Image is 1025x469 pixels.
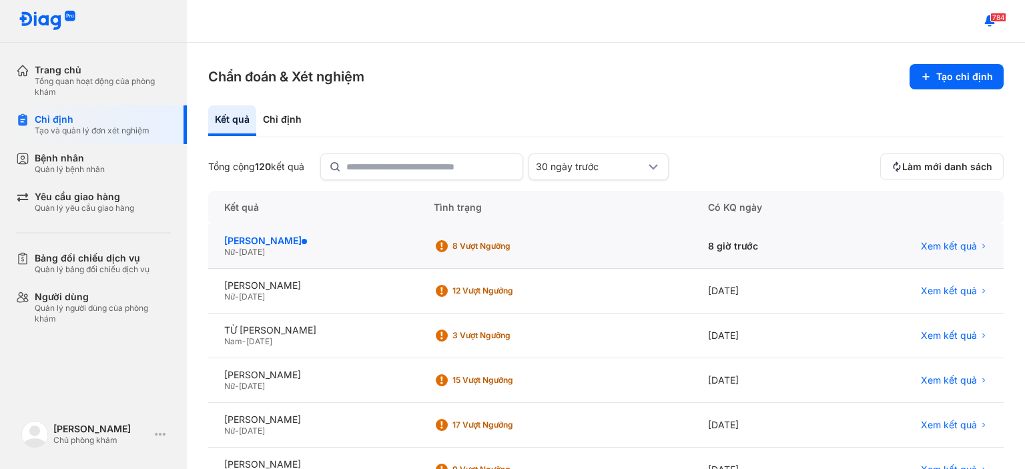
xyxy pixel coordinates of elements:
div: 15 Vượt ngưỡng [452,375,559,386]
div: 8 Vượt ngưỡng [452,241,559,252]
div: [PERSON_NAME] [224,280,402,292]
span: Xem kết quả [921,374,977,386]
button: Tạo chỉ định [910,64,1004,89]
span: Làm mới danh sách [902,161,992,173]
div: Chỉ định [256,105,308,136]
span: Xem kết quả [921,285,977,297]
span: Nữ [224,247,235,257]
span: [DATE] [246,336,272,346]
span: Nữ [224,426,235,436]
div: 30 ngày trước [536,161,645,173]
div: Bệnh nhân [35,152,105,164]
span: Nữ [224,292,235,302]
div: Bảng đối chiếu dịch vụ [35,252,149,264]
div: 3 Vượt ngưỡng [452,330,559,341]
span: 784 [990,13,1006,22]
span: - [242,336,246,346]
span: Nam [224,336,242,346]
div: Kết quả [208,191,418,224]
div: [PERSON_NAME] [53,423,149,435]
div: 8 giờ trước [692,224,837,269]
div: TỪ [PERSON_NAME] [224,324,402,336]
div: Quản lý bảng đối chiếu dịch vụ [35,264,149,275]
div: Tổng cộng kết quả [208,161,304,173]
span: Nữ [224,381,235,391]
div: [PERSON_NAME] [224,414,402,426]
div: [PERSON_NAME] [224,235,402,247]
h3: Chẩn đoán & Xét nghiệm [208,67,364,86]
div: [PERSON_NAME] [224,369,402,381]
span: - [235,247,239,257]
span: Xem kết quả [921,330,977,342]
div: Người dùng [35,291,171,303]
span: 120 [255,161,271,172]
div: [DATE] [692,358,837,403]
div: Quản lý bệnh nhân [35,164,105,175]
div: Có KQ ngày [692,191,837,224]
div: 12 Vượt ngưỡng [452,286,559,296]
div: [DATE] [692,403,837,448]
div: Chủ phòng khám [53,435,149,446]
span: - [235,292,239,302]
span: [DATE] [239,426,265,436]
img: logo [19,11,76,31]
div: Chỉ định [35,113,149,125]
div: 17 Vượt ngưỡng [452,420,559,430]
img: logo [21,421,48,448]
div: Quản lý yêu cầu giao hàng [35,203,134,213]
div: [DATE] [692,314,837,358]
button: Làm mới danh sách [880,153,1004,180]
div: Yêu cầu giao hàng [35,191,134,203]
span: [DATE] [239,247,265,257]
span: [DATE] [239,292,265,302]
div: Tình trạng [418,191,692,224]
span: - [235,381,239,391]
div: Quản lý người dùng của phòng khám [35,303,171,324]
span: Xem kết quả [921,240,977,252]
span: - [235,426,239,436]
span: Xem kết quả [921,419,977,431]
div: Kết quả [208,105,256,136]
span: [DATE] [239,381,265,391]
div: Trang chủ [35,64,171,76]
div: [DATE] [692,269,837,314]
div: Tổng quan hoạt động của phòng khám [35,76,171,97]
div: Tạo và quản lý đơn xét nghiệm [35,125,149,136]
